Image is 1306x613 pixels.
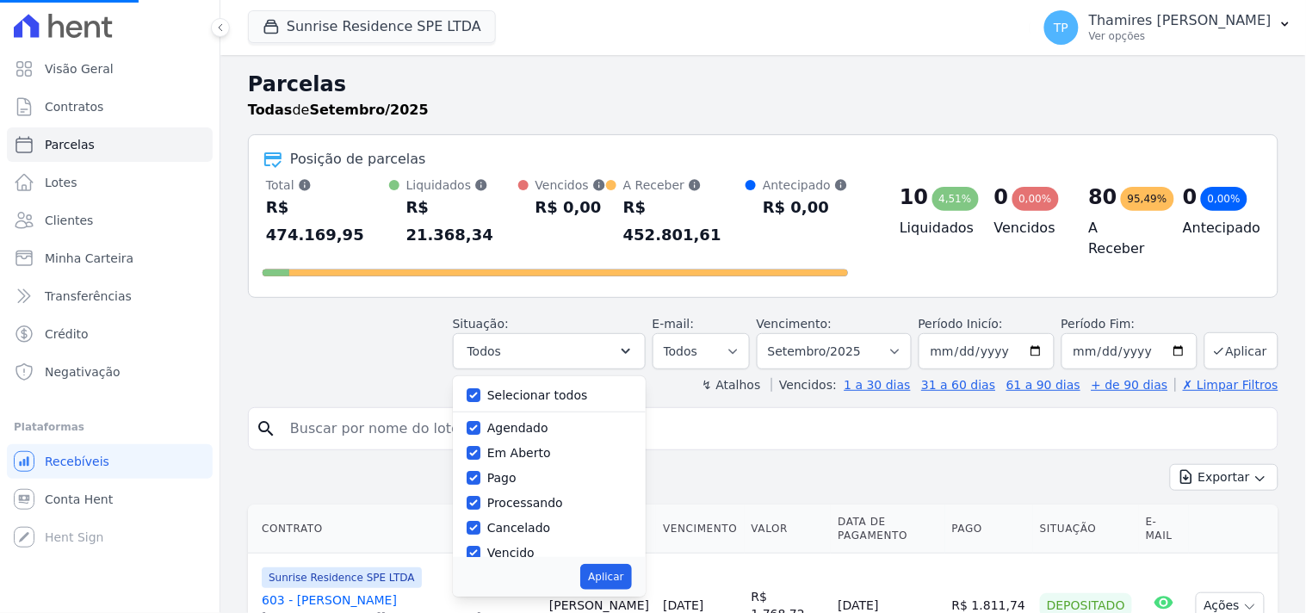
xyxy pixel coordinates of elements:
span: Visão Geral [45,60,114,77]
div: 0,00% [1012,187,1059,211]
a: 1 a 30 dias [845,378,911,392]
a: Contratos [7,90,213,124]
div: Posição de parcelas [290,149,426,170]
div: R$ 21.368,34 [406,194,518,249]
a: + de 90 dias [1092,378,1168,392]
div: Total [266,176,389,194]
th: Vencimento [656,505,744,554]
i: search [256,418,276,439]
button: Aplicar [1204,332,1278,369]
th: Contrato [248,505,542,554]
a: Lotes [7,165,213,200]
span: Sunrise Residence SPE LTDA [262,567,422,588]
label: Período Fim: [1062,315,1198,333]
label: Selecionar todos [487,388,588,402]
button: Todos [453,333,646,369]
a: Minha Carteira [7,241,213,276]
th: E-mail [1139,505,1190,554]
a: 31 a 60 dias [921,378,995,392]
a: ✗ Limpar Filtros [1175,378,1278,392]
div: Plataformas [14,417,206,437]
th: Situação [1033,505,1139,554]
div: Antecipado [763,176,848,194]
a: Crédito [7,317,213,351]
div: Vencidos [535,176,606,194]
div: Liquidados [406,176,518,194]
a: Clientes [7,203,213,238]
p: Ver opções [1089,29,1272,43]
div: 10 [900,183,928,211]
div: 4,51% [932,187,979,211]
span: Minha Carteira [45,250,133,267]
span: Negativação [45,363,121,381]
h4: A Receber [1089,218,1156,259]
label: Situação: [453,317,509,331]
button: Sunrise Residence SPE LTDA [248,10,496,43]
a: Negativação [7,355,213,389]
h4: Vencidos [994,218,1062,238]
th: Pago [945,505,1033,554]
span: Todos [467,341,501,362]
span: Parcelas [45,136,95,153]
p: Thamires [PERSON_NAME] [1089,12,1272,29]
label: Pago [487,471,517,485]
a: 61 a 90 dias [1006,378,1080,392]
span: Transferências [45,288,132,305]
label: Cancelado [487,521,550,535]
div: 95,49% [1121,187,1174,211]
th: Valor [745,505,832,554]
span: Conta Hent [45,491,113,508]
h2: Parcelas [248,69,1278,100]
strong: Setembro/2025 [310,102,429,118]
a: Visão Geral [7,52,213,86]
span: Clientes [45,212,93,229]
input: Buscar por nome do lote ou do cliente [280,412,1271,446]
div: 80 [1089,183,1117,211]
span: TP [1054,22,1068,34]
span: Lotes [45,174,77,191]
label: Vencido [487,546,535,560]
h4: Antecipado [1183,218,1250,238]
div: R$ 0,00 [763,194,848,221]
label: Período Inicío: [919,317,1003,331]
div: A Receber [623,176,746,194]
label: Processando [487,496,563,510]
label: Agendado [487,421,548,435]
a: Parcelas [7,127,213,162]
a: Transferências [7,279,213,313]
div: 0 [1183,183,1198,211]
button: Exportar [1170,464,1278,491]
div: 0,00% [1201,187,1247,211]
span: Contratos [45,98,103,115]
strong: Todas [248,102,293,118]
span: Crédito [45,325,89,343]
p: de [248,100,429,121]
div: R$ 474.169,95 [266,194,389,249]
div: R$ 452.801,61 [623,194,746,249]
a: Conta Hent [7,482,213,517]
button: TP Thamires [PERSON_NAME] Ver opções [1031,3,1306,52]
div: 0 [994,183,1009,211]
h4: Liquidados [900,218,967,238]
label: Em Aberto [487,446,551,460]
a: [DATE] [663,598,703,612]
label: ↯ Atalhos [702,378,760,392]
a: Recebíveis [7,444,213,479]
label: Vencimento: [757,317,832,331]
span: Recebíveis [45,453,109,470]
button: Aplicar [580,564,631,590]
label: Vencidos: [771,378,837,392]
div: R$ 0,00 [535,194,606,221]
label: E-mail: [653,317,695,331]
th: Data de Pagamento [831,505,944,554]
